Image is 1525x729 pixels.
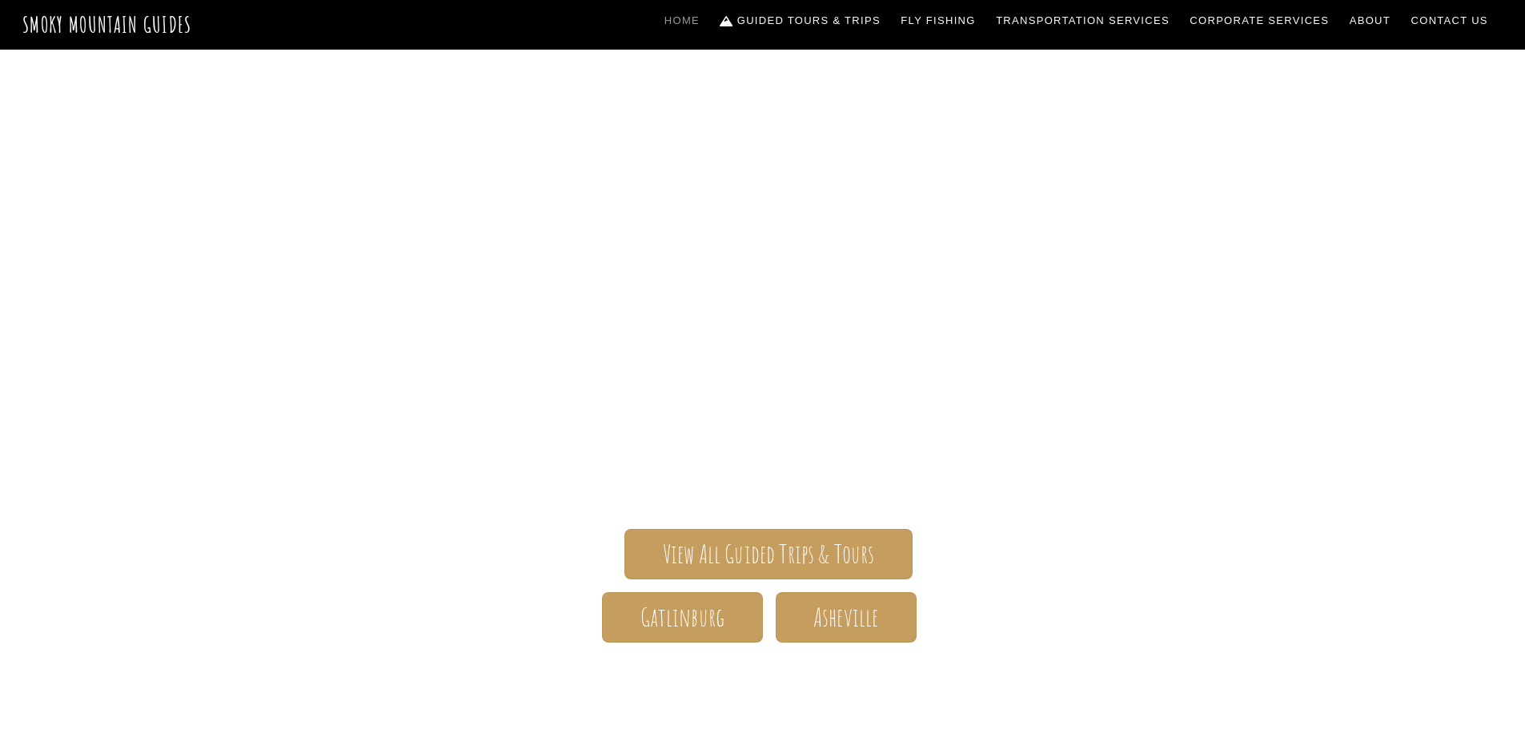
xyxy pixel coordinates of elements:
a: About [1343,4,1397,38]
span: View All Guided Trips & Tours [663,546,875,563]
a: Home [658,4,706,38]
a: Guided Tours & Trips [714,4,887,38]
a: Asheville [776,592,917,643]
span: Asheville [813,609,878,626]
a: View All Guided Trips & Tours [624,529,912,579]
span: The ONLY one-stop, full Service Guide Company for the Gatlinburg and [GEOGRAPHIC_DATA] side of th... [299,358,1227,481]
a: Contact Us [1405,4,1495,38]
a: Fly Fishing [895,4,982,38]
span: Gatlinburg [640,609,725,626]
a: Gatlinburg [602,592,762,643]
h1: Your adventure starts here. [299,668,1227,707]
a: Corporate Services [1184,4,1336,38]
span: Smoky Mountain Guides [299,278,1227,358]
a: Smoky Mountain Guides [22,11,192,38]
a: Transportation Services [989,4,1175,38]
